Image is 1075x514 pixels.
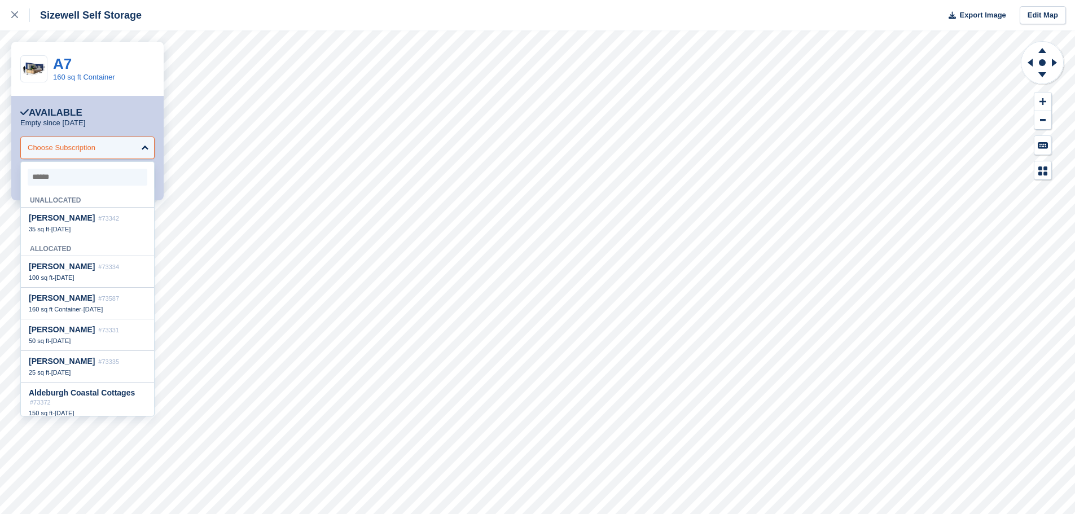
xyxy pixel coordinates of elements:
span: Aldeburgh Coastal Cottages [29,388,135,397]
button: Zoom Out [1034,111,1051,130]
span: [PERSON_NAME] [29,293,95,302]
div: - [29,337,146,345]
span: #73342 [98,215,119,222]
a: 160 sq ft Container [53,73,115,81]
span: 35 sq ft [29,226,49,232]
div: - [29,274,146,282]
span: [PERSON_NAME] [29,213,95,222]
span: [DATE] [84,306,103,313]
div: - [29,225,146,233]
span: #73331 [98,327,119,333]
a: Edit Map [1020,6,1066,25]
button: Zoom In [1034,93,1051,111]
div: - [29,368,146,376]
span: [DATE] [55,274,74,281]
p: Empty since [DATE] [20,118,85,128]
span: [DATE] [55,410,74,416]
span: [DATE] [51,337,71,344]
button: Map Legend [1034,161,1051,180]
button: Export Image [942,6,1006,25]
span: Export Image [959,10,1006,21]
span: [DATE] [51,369,71,376]
span: 25 sq ft [29,369,49,376]
div: Sizewell Self Storage [30,8,142,22]
span: [PERSON_NAME] [29,325,95,334]
div: Choose Subscription [28,142,95,153]
div: - [29,305,146,313]
span: [PERSON_NAME] [29,357,95,366]
img: 20-ft-container.jpg [21,59,47,79]
span: #73587 [98,295,119,302]
a: A7 [53,55,72,72]
span: #73335 [98,358,119,365]
div: Available [20,107,82,118]
span: 100 sq ft [29,274,52,281]
button: Keyboard Shortcuts [1034,136,1051,155]
div: Unallocated [21,190,154,208]
div: - [29,409,146,417]
span: 150 sq ft [29,410,52,416]
span: 160 sq ft Container [29,306,81,313]
span: [DATE] [51,226,71,232]
div: Allocated [21,239,154,256]
span: [PERSON_NAME] [29,262,95,271]
span: #73334 [98,263,119,270]
span: 50 sq ft [29,337,49,344]
span: #73372 [30,399,51,406]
